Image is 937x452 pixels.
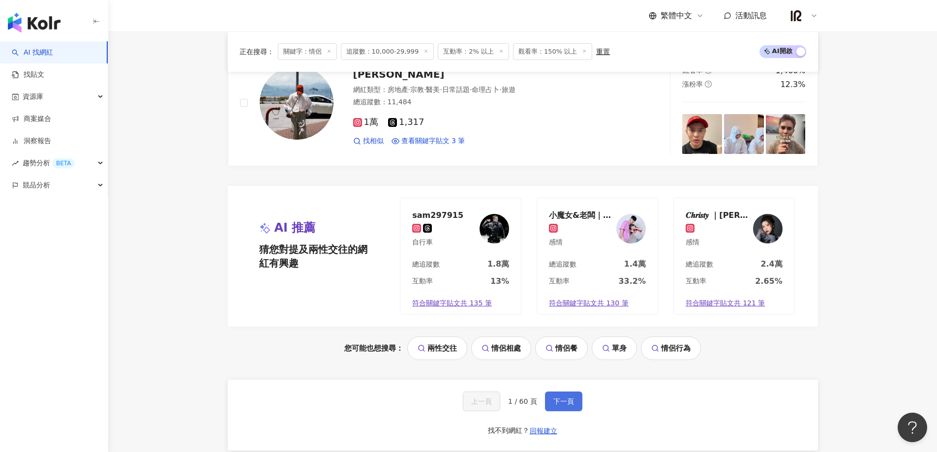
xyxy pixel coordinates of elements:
[480,214,509,243] img: KOL Avatar
[353,97,627,107] div: 總追蹤數 ： 11,484
[440,86,442,93] span: ·
[488,426,529,436] div: 找不到網紅？
[705,81,712,88] span: question-circle
[753,214,783,243] img: KOL Avatar
[755,276,783,287] div: 2.65%
[686,238,750,247] div: 感情
[260,66,333,140] img: KOL Avatar
[618,276,646,287] div: 33.2%
[549,238,613,247] div: 感情
[766,114,806,154] img: post-image
[23,152,75,174] span: 趨勢分析
[400,198,521,315] a: sam297915自行車KOL Avatar總追蹤數1.8萬互動率13%符合關鍵字貼文共 135 筆
[438,43,509,60] span: 互動率：2% 以上
[412,210,463,220] div: sam297915
[12,70,44,80] a: 找貼文
[12,160,19,167] span: rise
[592,336,637,360] a: 單身
[363,136,384,146] span: 找相似
[499,86,501,93] span: ·
[470,86,472,93] span: ·
[686,299,765,308] span: 符合關鍵字貼文共 121 筆
[12,114,51,124] a: 商案媒合
[674,293,794,314] a: 符合關鍵字貼文共 121 筆
[549,276,570,286] div: 互動率
[549,260,576,270] div: 總追蹤數
[686,260,713,270] div: 總追蹤數
[412,260,440,270] div: 總追蹤數
[388,117,424,127] span: 1,317
[410,86,424,93] span: 宗教
[353,68,445,80] span: [PERSON_NAME]
[228,39,818,166] a: KOL Avatar[PERSON_NAME]網紅類型：房地產·宗教·醫美·日常話題·命理占卜·旅遊總追蹤數：11,4841萬1,317找相似查看關鍵字貼文 3 筆互動率question-cir...
[12,48,53,58] a: searchAI 找網紅
[673,198,795,315] a: 𝑪𝒉𝒓𝒊𝒔𝒕𝒚 ｜[PERSON_NAME]•感情拯救所🔑｜𝗟𝗜𝗠𝗘𝗥𝗘𝗡𝗖𝗘 𝗣𝗣 𝙁𝙊𝙐𝙉𝘿𝙀𝙍感情KOL Avatar總追蹤數2.4萬互動率2.65%符合關鍵字貼文共 121 筆
[412,276,433,286] div: 互動率
[529,423,558,439] button: 回報建立
[513,43,592,60] span: 觀看率：150% 以上
[8,13,60,32] img: logo
[735,11,767,20] span: 活動訊息
[686,276,706,286] div: 互動率
[407,336,467,360] a: 兩性交往
[388,86,408,93] span: 房地產
[596,48,610,56] div: 重置
[537,293,658,314] a: 符合關鍵字貼文共 130 筆
[472,86,499,93] span: 命理占卜
[228,336,818,360] div: 您可能也想搜尋：
[549,210,613,220] div: 小魔女&老闆｜勤旅情侶ᰔᩚ
[682,66,703,74] span: 觀看率
[278,43,337,60] span: 關鍵字：情侶
[408,86,410,93] span: ·
[545,392,582,411] button: 下一頁
[537,198,658,315] a: 小魔女&老闆｜勤旅情侶ᰔᩚ感情KOL Avatar總追蹤數1.4萬互動率33.2%符合關鍵字貼文共 130 筆
[787,6,806,25] img: IR%20logo_%E9%BB%91.png
[426,86,440,93] span: 醫美
[549,299,629,308] span: 符合關鍵字貼文共 130 筆
[341,43,434,60] span: 追蹤數：10,000-29,999
[424,86,426,93] span: ·
[781,79,806,90] div: 12.3%
[682,114,722,154] img: post-image
[624,259,646,270] div: 1.4萬
[553,397,574,405] span: 下一頁
[353,136,384,146] a: 找相似
[661,10,692,21] span: 繁體中文
[401,136,465,146] span: 查看關鍵字貼文 3 筆
[274,220,316,237] span: AI 推薦
[23,174,50,196] span: 競品分析
[724,114,764,154] img: post-image
[535,336,588,360] a: 情侶餐
[353,85,627,95] div: 網紅類型 ：
[23,86,43,108] span: 資源庫
[487,259,509,270] div: 1.8萬
[490,276,509,287] div: 13%
[898,413,927,442] iframe: Help Scout Beacon - Open
[682,80,703,88] span: 漲粉率
[52,158,75,168] div: BETA
[412,238,463,247] div: 自行車
[240,48,274,56] span: 正在搜尋 ：
[442,86,470,93] span: 日常話題
[760,259,782,270] div: 2.4萬
[392,136,465,146] a: 查看關鍵字貼文 3 筆
[502,86,515,93] span: 旅遊
[616,214,646,243] img: KOL Avatar
[259,242,373,270] span: 猜您對提及兩性交往的網紅有興趣
[686,210,750,220] div: 𝑪𝒉𝒓𝒊𝒔𝒕𝒚 ｜費洛蒙香水•感情拯救所🔑｜𝗟𝗜𝗠𝗘𝗥𝗘𝗡𝗖𝗘 𝗣𝗣 𝙁𝙊𝙐𝙉𝘿𝙀𝙍
[12,136,51,146] a: 洞察報告
[412,299,492,308] span: 符合關鍵字貼文共 135 筆
[641,336,701,360] a: 情侶行為
[471,336,531,360] a: 情侶相處
[353,117,378,127] span: 1萬
[463,392,500,411] button: 上一頁
[530,427,557,435] span: 回報建立
[508,397,537,405] span: 1 / 60 頁
[400,293,521,314] a: 符合關鍵字貼文共 135 筆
